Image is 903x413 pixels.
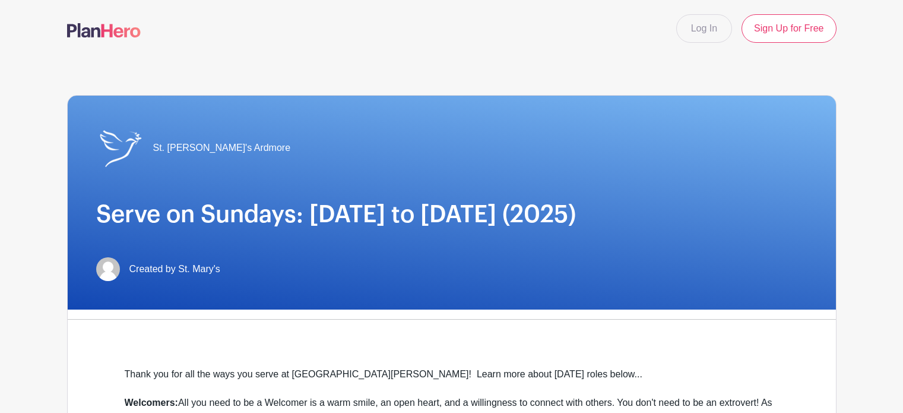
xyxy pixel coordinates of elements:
[96,124,144,172] img: St_Marys_Logo_White.png
[129,262,220,276] span: Created by St. Mary's
[96,257,120,281] img: default-ce2991bfa6775e67f084385cd625a349d9dcbb7a52a09fb2fda1e96e2d18dcdb.png
[67,23,141,37] img: logo-507f7623f17ff9eddc593b1ce0a138ce2505c220e1c5a4e2b4648c50719b7d32.svg
[96,200,807,229] h1: Serve on Sundays: [DATE] to [DATE] (2025)
[676,14,732,43] a: Log In
[125,367,779,396] div: Thank you for all the ways you serve at [GEOGRAPHIC_DATA][PERSON_NAME]! Learn more about [DATE] r...
[153,141,291,155] span: St. [PERSON_NAME]'s Ardmore
[125,398,178,408] strong: Welcomers:
[742,14,836,43] a: Sign Up for Free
